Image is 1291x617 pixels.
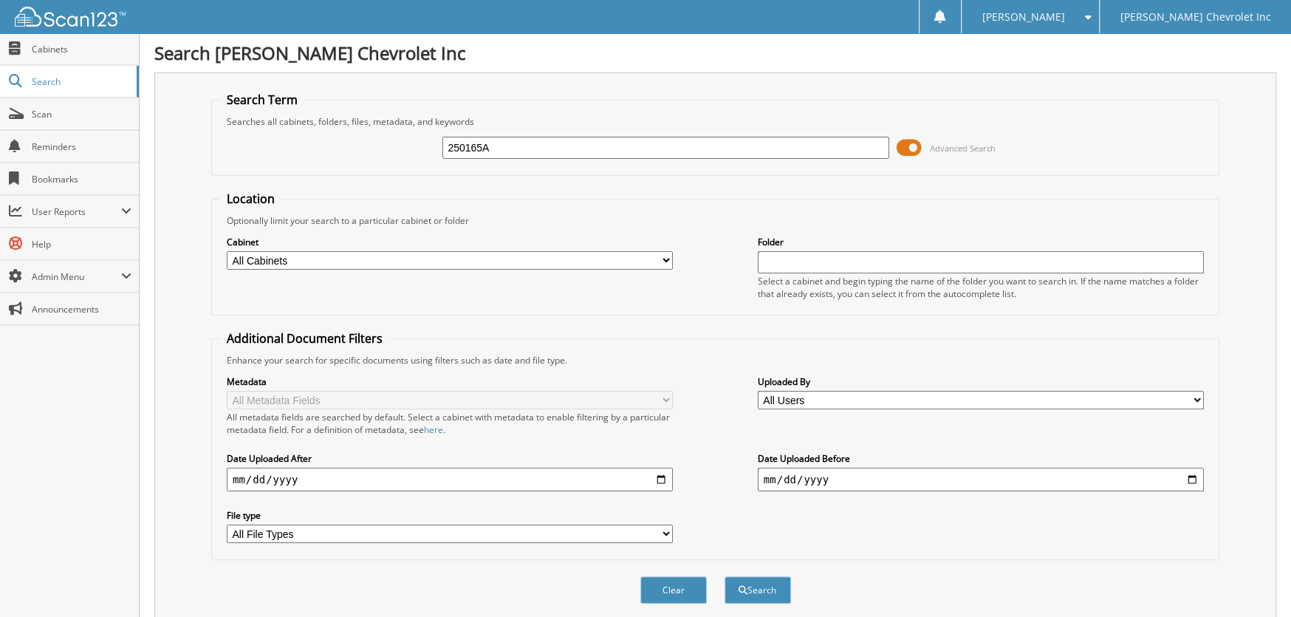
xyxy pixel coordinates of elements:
[15,7,126,27] img: scan123-logo-white.svg
[227,452,673,465] label: Date Uploaded After
[219,92,305,108] legend: Search Term
[725,576,791,604] button: Search
[640,576,707,604] button: Clear
[424,423,443,436] a: here
[982,13,1065,21] span: [PERSON_NAME]
[227,411,673,436] div: All metadata fields are searched by default. Select a cabinet with metadata to enable filtering b...
[219,354,1211,367] div: Enhance your search for specific documents using filters such as date and file type.
[758,236,1204,248] label: Folder
[219,191,282,207] legend: Location
[758,452,1204,465] label: Date Uploaded Before
[32,205,121,218] span: User Reports
[930,143,996,154] span: Advanced Search
[758,375,1204,388] label: Uploaded By
[32,270,121,283] span: Admin Menu
[32,75,129,88] span: Search
[227,375,673,388] label: Metadata
[154,41,1276,65] h1: Search [PERSON_NAME] Chevrolet Inc
[32,238,131,250] span: Help
[758,275,1204,300] div: Select a cabinet and begin typing the name of the folder you want to search in. If the name match...
[32,108,131,120] span: Scan
[32,303,131,316] span: Announcements
[219,214,1211,227] div: Optionally limit your search to a particular cabinet or folder
[32,43,131,55] span: Cabinets
[1217,546,1291,617] iframe: Chat Widget
[227,509,673,522] label: File type
[758,468,1204,491] input: end
[219,115,1211,128] div: Searches all cabinets, folders, files, metadata, and keywords
[32,173,131,185] span: Bookmarks
[1120,13,1271,21] span: [PERSON_NAME] Chevrolet Inc
[227,236,673,248] label: Cabinet
[32,140,131,153] span: Reminders
[227,468,673,491] input: start
[219,330,390,347] legend: Additional Document Filters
